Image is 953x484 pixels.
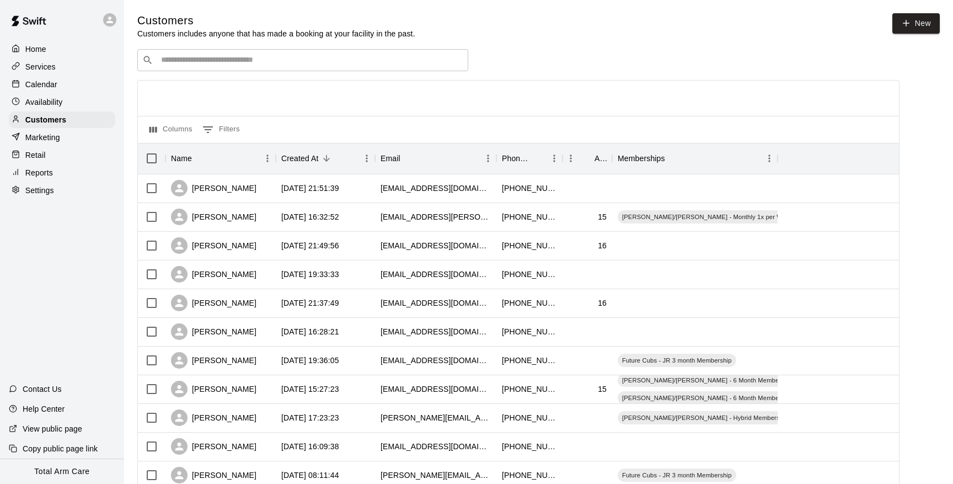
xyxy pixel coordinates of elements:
p: Marketing [25,132,60,143]
div: [PERSON_NAME]/[PERSON_NAME] - Monthly 1x per Week [618,210,797,224]
a: Services [9,58,115,75]
p: Copy public page link [23,443,98,454]
div: +19084039758 [502,326,557,337]
div: 2025-09-10 16:32:52 [281,211,339,222]
div: [PERSON_NAME] [171,467,256,483]
button: Select columns [147,121,195,139]
button: Menu [761,150,778,167]
div: jpd732@gmail.com [381,441,491,452]
div: [PERSON_NAME]/[PERSON_NAME] - Hybrid Membership [618,411,793,424]
div: javierbon9918@gmail.com [381,297,491,309]
div: Name [171,143,192,174]
div: [PERSON_NAME]/[PERSON_NAME] - 6 Month Membership - 2x per week [618,374,837,387]
a: Reports [9,164,115,181]
div: +19739547530 [502,183,557,194]
p: Home [25,44,46,55]
div: Memberships [612,143,778,174]
div: Settings [9,182,115,199]
p: Total Arm Care [34,466,89,477]
div: [PERSON_NAME] [171,209,256,225]
div: +17324399769 [502,470,557,481]
span: [PERSON_NAME]/[PERSON_NAME] - 6 Month Membership - 2x per week [618,376,837,385]
div: +15512254994 [502,240,557,251]
div: 2025-09-08 19:33:33 [281,269,339,280]
button: Menu [259,150,276,167]
button: Menu [546,150,563,167]
div: Future Cubs - JR 3 month Membership [618,469,736,482]
div: 2025-09-01 17:23:23 [281,412,339,423]
div: +19543263871 [502,297,557,309]
p: Availability [25,97,63,108]
a: Retail [9,147,115,163]
div: 2025-09-11 21:51:39 [281,183,339,194]
div: 15 [598,211,607,222]
div: +12013217233 [502,211,557,222]
div: +12018411013 [502,355,557,366]
p: View public page [23,423,82,434]
div: 2025-09-02 19:36:05 [281,355,339,366]
div: toddfisher29@gmail.com [381,269,491,280]
div: Created At [281,143,319,174]
p: Customers includes anyone that has made a booking at your facility in the past. [137,28,415,39]
div: Search customers by name or email [137,49,468,71]
p: Settings [25,185,54,196]
div: [PERSON_NAME] [171,323,256,340]
div: [PERSON_NAME] [171,352,256,369]
a: Customers [9,111,115,128]
h5: Customers [137,13,415,28]
div: Future Cubs - JR 3 month Membership [618,354,736,367]
div: +19737031789 [502,269,557,280]
button: Sort [319,151,334,166]
div: 2025-09-08 21:49:56 [281,240,339,251]
div: Memberships [618,143,665,174]
div: +19083978761 [502,441,557,452]
div: [PERSON_NAME] [171,266,256,283]
div: Age [563,143,612,174]
button: Menu [563,150,579,167]
div: lmdb21@yahoo.com [381,183,491,194]
div: obrienjake09@gmail.com [381,240,491,251]
div: 2025-09-05 16:28:21 [281,326,339,337]
div: Phone Number [502,143,531,174]
div: jack.leibensperger@gmail.com [381,211,491,222]
div: +19172091598 [502,412,557,423]
div: ghesse202@gmail.com [381,384,491,395]
div: Email [381,143,400,174]
button: Menu [358,150,375,167]
div: Email [375,143,496,174]
span: [PERSON_NAME]/[PERSON_NAME] - 6 Month Membership - 2x per week [618,393,837,402]
div: 2025-09-02 15:27:23 [281,384,339,395]
div: [PERSON_NAME]/[PERSON_NAME] - 6 Month Membership - 2x per week [618,391,837,405]
div: +12017870217 [502,384,557,395]
div: [PERSON_NAME] [171,438,256,455]
div: Created At [276,143,375,174]
div: 2025-08-31 08:11:44 [281,470,339,481]
div: [PERSON_NAME] [171,180,256,196]
a: Availability [9,94,115,110]
p: Help Center [23,403,65,414]
p: Services [25,61,56,72]
div: rodia.michael@gmail.com [381,470,491,481]
p: Calendar [25,79,57,90]
div: [PERSON_NAME] [171,409,256,426]
span: Future Cubs - JR 3 month Membership [618,356,736,365]
div: [PERSON_NAME] [171,237,256,254]
div: 16 [598,297,607,309]
div: Name [165,143,276,174]
div: Marketing [9,129,115,146]
div: Phone Number [496,143,563,174]
div: lesliesalmonotr@gmail.com [381,355,491,366]
div: [PERSON_NAME] [171,295,256,311]
button: Menu [480,150,496,167]
span: Future Cubs - JR 3 month Membership [618,471,736,480]
p: Customers [25,114,66,125]
p: Reports [25,167,53,178]
button: Sort [579,151,595,166]
div: 2025-09-07 21:37:49 [281,297,339,309]
div: 16 [598,240,607,251]
button: Sort [400,151,416,166]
